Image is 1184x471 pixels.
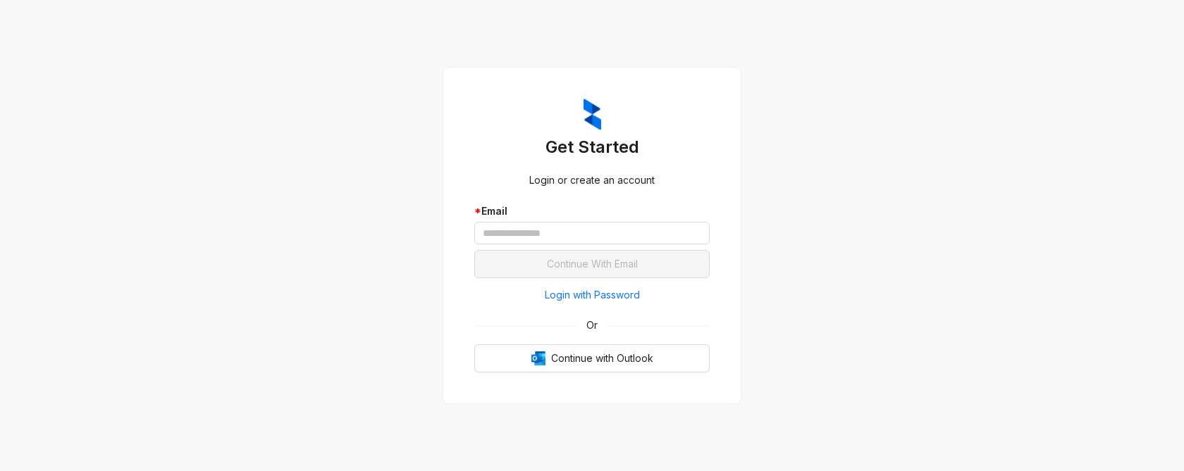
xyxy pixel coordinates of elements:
[474,172,710,188] div: Login or create an account
[474,344,710,372] button: OutlookContinue with Outlook
[576,318,608,333] span: Or
[474,136,710,158] h3: Get Started
[531,351,545,365] img: Outlook
[584,99,601,131] img: ZumaIcon
[474,284,710,306] button: Login with Password
[474,250,710,278] button: Continue With Email
[474,203,710,219] div: Email
[545,287,640,303] span: Login with Password
[551,351,653,366] span: Continue with Outlook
